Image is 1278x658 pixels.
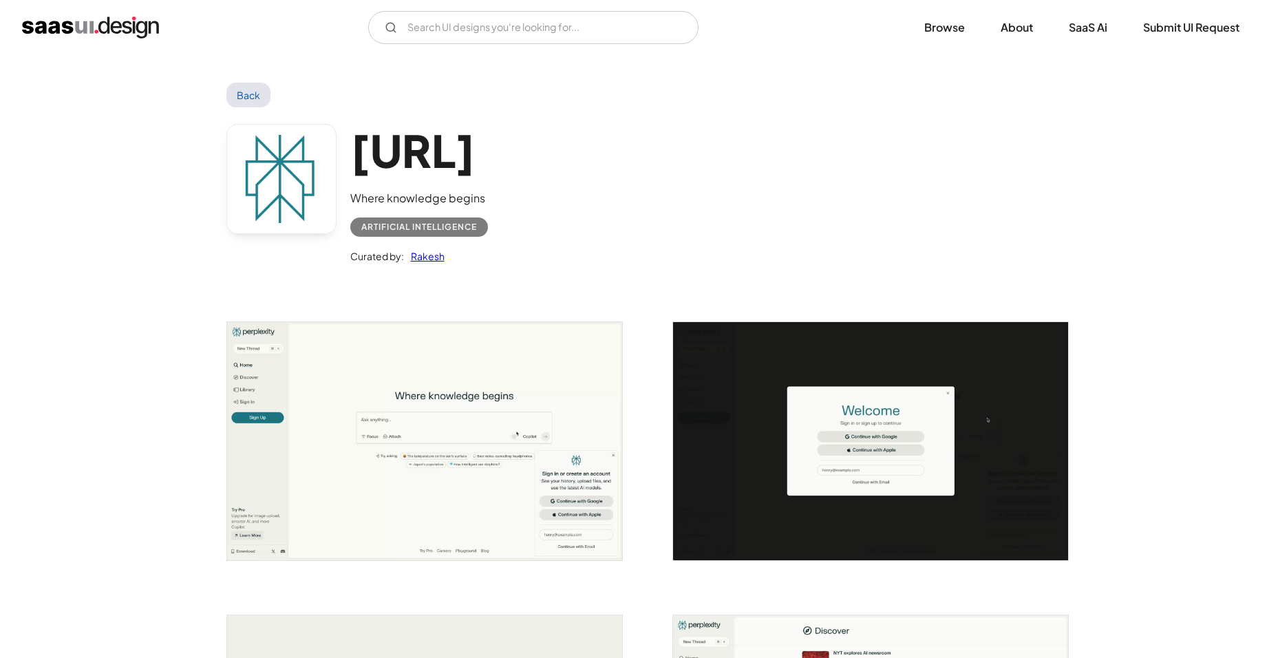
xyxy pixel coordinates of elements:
[361,219,477,235] div: Artificial Intelligence
[404,248,445,264] a: Rakesh
[227,322,622,560] a: open lightbox
[350,190,488,206] div: Where knowledge begins
[226,83,271,107] a: Back
[227,322,622,560] img: 65b9d3bdf19451c686cb9749_perplexity%20home%20page.jpg
[368,11,699,44] input: Search UI designs you're looking for...
[350,248,404,264] div: Curated by:
[368,11,699,44] form: Email Form
[1052,12,1124,43] a: SaaS Ai
[673,322,1068,560] a: open lightbox
[908,12,981,43] a: Browse
[22,17,159,39] a: home
[1127,12,1256,43] a: Submit UI Request
[984,12,1050,43] a: About
[350,124,488,177] h1: [URL]
[673,322,1068,560] img: 65b9d3bd40d97bb4e9ee2fbe_perplexity%20sign%20in.jpg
